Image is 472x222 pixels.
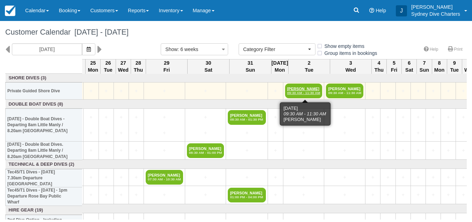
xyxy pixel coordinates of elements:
a: [PERSON_NAME]01:00 PM - 04:00 PM [228,188,266,202]
a: + [146,87,183,95]
a: + [187,114,224,121]
th: 28 Thu [131,59,146,74]
a: + [326,191,363,199]
a: + [428,174,439,181]
a: + [326,174,363,181]
a: + [367,147,378,154]
a: + [270,174,281,181]
img: checkfront-main-nav-mini-logo.png [5,6,15,16]
a: + [428,147,439,154]
a: + [458,191,469,199]
a: + [116,129,127,137]
i: Help [369,8,374,13]
a: + [398,147,409,154]
em: 07:30 AM - 10:30 AM [148,177,181,181]
a: + [228,129,266,137]
a: + [101,129,112,137]
a: + [413,114,424,121]
a: + [326,147,363,154]
a: [PERSON_NAME]09:30 AM - 11:30 AM [285,84,322,98]
label: Group items in bookings [317,48,382,58]
a: [PERSON_NAME]08:30 AM - 01:30 PM [228,110,266,125]
a: + [228,147,266,154]
a: Shore Dives (3) [7,75,81,81]
em: 09:30 AM - 11:30 AM [328,91,361,95]
a: + [85,87,96,95]
a: + [413,191,424,199]
th: Private Guided Shore Dive [6,83,82,100]
a: + [367,114,378,121]
th: 26 Tue [101,59,116,74]
th: Tec45/T1 Dives - [DATE] 7.30am Departure [GEOGRAPHIC_DATA] [6,169,82,187]
a: + [428,87,439,95]
a: + [458,147,469,154]
a: + [413,87,424,95]
span: Help [376,8,386,13]
p: Sydney Dive Charters [411,10,460,17]
th: 3 Wed [330,59,371,74]
th: 30 Sat [187,59,229,74]
a: + [382,87,393,95]
em: 08:30 AM - 01:00 PM [189,151,222,155]
a: + [428,129,439,137]
a: [PERSON_NAME]07:30 AM - 10:30 AM [146,170,183,185]
label: Show empty items [317,41,369,51]
a: + [398,174,409,181]
a: + [116,147,127,154]
a: + [270,129,281,137]
a: + [270,87,281,95]
a: + [85,114,96,121]
a: + [146,114,183,121]
a: + [382,114,393,121]
a: + [398,114,409,121]
span: : 6 weeks [177,46,198,52]
span: Group items in bookings [317,50,383,55]
a: + [146,129,183,137]
th: 8 Mon [432,59,447,74]
a: + [285,114,322,121]
a: + [187,129,224,137]
a: + [228,87,266,95]
span: Show empty items [317,43,370,48]
th: 6 Sat [402,59,417,74]
a: [PERSON_NAME]08:30 AM - 01:00 PM [187,143,224,158]
a: + [382,174,393,181]
th: 7 Sun [417,59,432,74]
a: + [131,129,142,137]
span: Show [165,46,177,52]
a: + [101,87,112,95]
th: Tec45/T1 Dives - [DATE] - 1pm Departure Rose Bay Public Wharf [6,187,82,206]
a: + [326,114,363,121]
a: + [367,87,378,95]
th: [DATE] Mon [271,59,288,74]
a: + [101,114,112,121]
th: [DATE] - Double Boat Dives. Departing 8am Little Manly / 8.20am [GEOGRAPHIC_DATA] [6,142,82,160]
a: + [398,191,409,199]
a: + [131,191,142,199]
em: 08:30 AM - 01:30 PM [230,117,264,122]
a: + [443,147,454,154]
a: + [85,147,96,154]
a: + [116,174,127,181]
a: + [443,114,454,121]
th: 27 Wed [116,59,131,74]
a: + [285,191,322,199]
th: 31 Sun [229,59,271,74]
th: 29 Fri [146,59,187,74]
a: + [398,129,409,137]
a: + [116,114,127,121]
span: Category Filter [243,46,306,53]
a: + [101,174,112,181]
a: + [146,147,183,154]
a: + [131,114,142,121]
a: + [270,191,281,199]
a: + [326,129,363,137]
a: + [458,129,469,137]
button: Category Filter [239,43,315,55]
a: Print [444,44,467,55]
p: [PERSON_NAME] [411,3,460,10]
th: [DATE] - Double Boat Dives - Departing 8am Little Manly / 8.20am [GEOGRAPHIC_DATA] [6,109,82,142]
a: + [131,87,142,95]
a: + [131,174,142,181]
a: + [443,191,454,199]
